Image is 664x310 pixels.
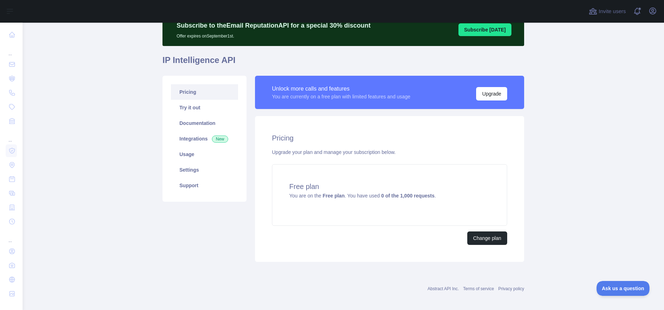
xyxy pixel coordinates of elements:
h1: IP Intelligence API [162,54,524,71]
a: Support [171,178,238,193]
h2: Pricing [272,133,507,143]
button: Subscribe [DATE] [458,23,511,36]
a: Abstract API Inc. [428,286,459,291]
a: Settings [171,162,238,178]
div: ... [6,129,17,143]
p: Subscribe to the Email Reputation API for a special 30 % discount [177,21,370,30]
span: New [212,136,228,143]
a: Pricing [171,84,238,100]
iframe: Toggle Customer Support [597,281,650,296]
button: Invite users [587,6,627,17]
div: Unlock more calls and features [272,85,410,93]
div: ... [6,42,17,57]
div: Upgrade your plan and manage your subscription below. [272,149,507,156]
strong: Free plan [322,193,344,199]
p: Offer expires on September 1st. [177,30,370,39]
div: ... [6,229,17,243]
strong: 0 of the 1,000 requests [381,193,434,199]
span: Invite users [599,7,626,16]
a: Usage [171,147,238,162]
span: You are on the . You have used . [289,193,436,199]
div: You are currently on a free plan with limited features and usage [272,93,410,100]
a: Try it out [171,100,238,115]
a: Privacy policy [498,286,524,291]
a: Documentation [171,115,238,131]
button: Upgrade [476,87,507,101]
h4: Free plan [289,182,490,191]
a: Integrations New [171,131,238,147]
button: Change plan [467,231,507,245]
a: Terms of service [463,286,494,291]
